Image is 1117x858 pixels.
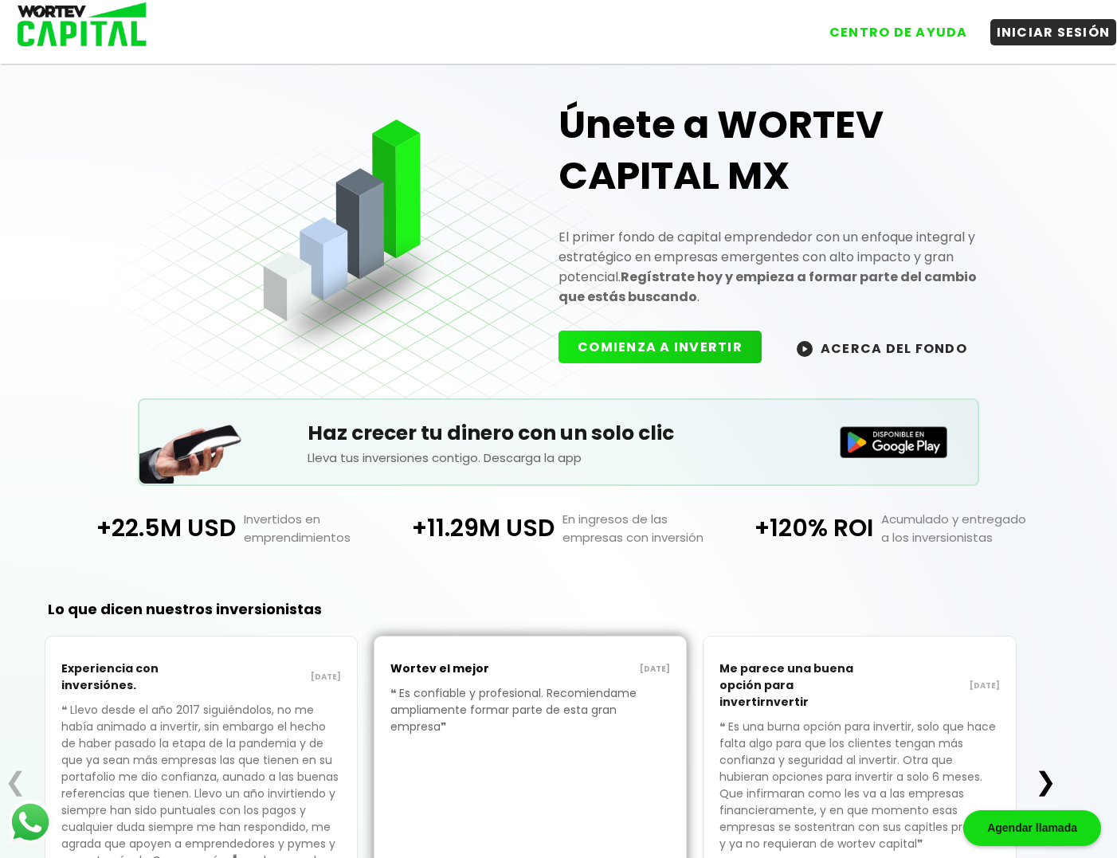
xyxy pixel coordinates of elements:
[718,510,873,547] p: +120% ROI
[390,685,399,701] span: ❝
[390,652,531,685] p: Wortev el mejor
[990,19,1117,45] button: INICIAR SESIÓN
[8,800,53,844] img: logos_whatsapp-icon.242b2217.svg
[963,810,1101,846] div: Agendar llamada
[558,268,977,306] strong: Regístrate hoy y empieza a formar parte del cambio que estás buscando
[778,331,986,365] button: ACERCA DEL FONDO
[390,685,670,759] p: Es confiable y profesional. Recomiendame ampliamente formar parte de esta gran empresa
[823,19,974,45] button: CENTRO DE AYUDA
[840,426,948,458] img: Disponible en Google Play
[81,510,237,547] p: +22.5M USD
[61,652,202,702] p: Experiencia con inversiónes.
[139,405,243,484] img: Teléfono
[202,671,342,684] p: [DATE]
[531,663,671,676] p: [DATE]
[61,702,70,718] span: ❝
[308,449,810,467] p: Lleva tus inversiones contigo. Descarga la app
[873,510,1037,547] p: Acumulado y entregado a los inversionistas
[308,418,810,449] h5: Haz crecer tu dinero con un solo clic
[441,719,449,735] span: ❞
[797,341,813,357] img: wortev-capital-acerca-del-fondo
[558,331,762,363] button: COMIENZA A INVERTIR
[558,100,1005,202] h1: Únete a WORTEV CAPITAL MX
[1030,766,1061,797] button: ❯
[974,7,1117,45] a: INICIAR SESIÓN
[917,836,926,852] span: ❞
[558,227,1005,307] p: El primer fondo de capital emprendedor con un enfoque integral y estratégico en empresas emergent...
[555,510,718,547] p: En ingresos de las empresas con inversión
[807,7,974,45] a: CENTRO DE AYUDA
[719,652,860,719] p: Me parece una buena opción para invertirnvertir
[558,338,778,356] a: COMIENZA A INVERTIR
[860,680,1000,692] p: [DATE]
[399,510,555,547] p: +11.29M USD
[236,510,399,547] p: Invertidos en emprendimientos
[719,719,728,735] span: ❝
